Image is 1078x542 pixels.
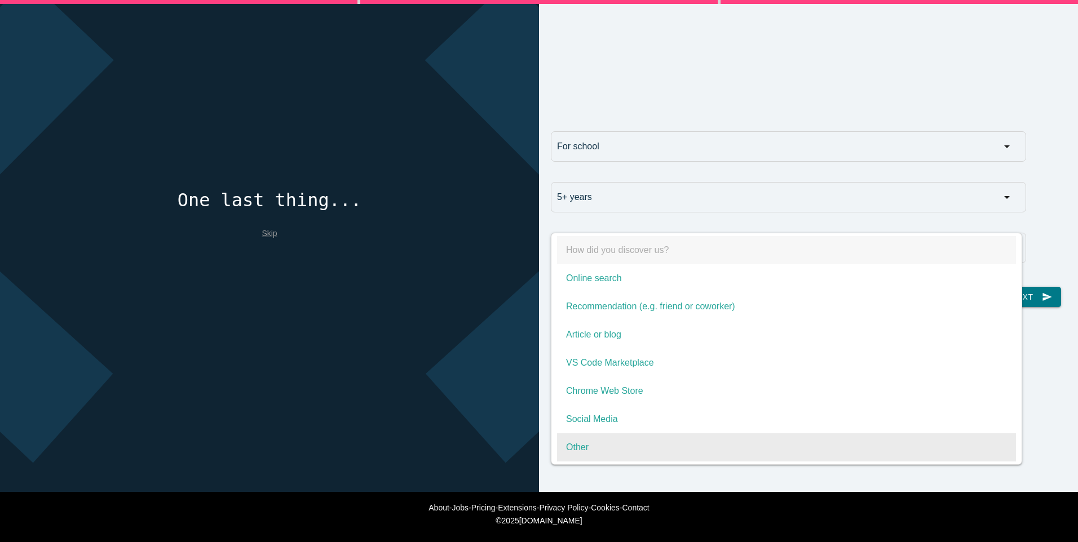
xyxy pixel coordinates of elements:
[1002,287,1061,307] button: Nextsend
[557,292,1016,321] span: Recommendation (e.g. friend or coworker)
[6,503,1072,512] div: - - - - - -
[1042,287,1052,307] i: send
[262,229,277,238] a: Skip
[557,236,1016,264] span: How did you discover us?
[557,433,1016,461] span: Other
[557,264,1016,292] span: Online search
[539,503,588,512] a: Privacy Policy
[557,349,1016,377] span: VS Code Marketplace
[178,190,362,210] h4: One last thing...
[502,516,519,525] span: 2025
[557,405,1016,433] span: Social Media
[178,516,900,525] div: © [DOMAIN_NAME]
[557,321,1016,349] span: Article or blog
[591,503,620,512] a: Cookies
[557,377,1016,405] span: Chrome Web Store
[428,503,449,512] a: About
[452,503,469,512] a: Jobs
[622,503,649,512] a: Contact
[498,503,536,512] a: Extensions
[471,503,496,512] a: Pricing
